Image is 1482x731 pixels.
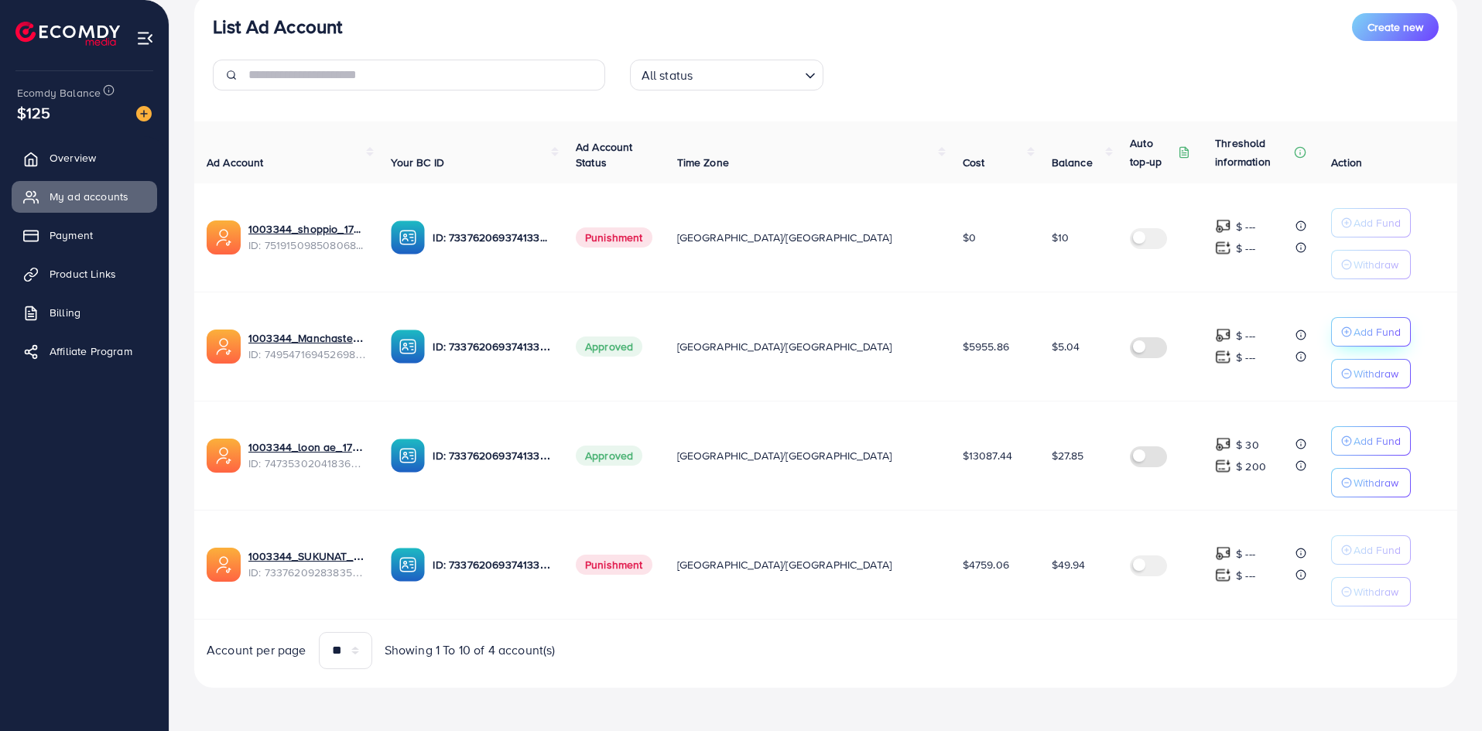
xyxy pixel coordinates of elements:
img: image [136,106,152,121]
p: Add Fund [1354,213,1401,232]
span: Approved [576,446,642,466]
p: ID: 7337620693741338625 [433,555,550,574]
a: 1003344_SUKUNAT_1708423019062 [248,548,366,564]
img: ic-ads-acc.e4c84228.svg [207,220,241,254]
span: [GEOGRAPHIC_DATA]/[GEOGRAPHIC_DATA] [677,339,892,354]
span: Showing 1 To 10 of 4 account(s) [385,641,556,659]
span: Approved [576,336,642,357]
img: ic-ba-acc.ded83a64.svg [391,220,425,254]
span: $13087.44 [963,448,1012,463]
img: ic-ads-acc.e4c84228.svg [207,548,241,582]
span: $0 [963,230,976,245]
img: ic-ads-acc.e4c84228.svg [207,439,241,473]
img: top-up amount [1215,436,1231,453]
p: Add Fund [1354,323,1401,341]
div: <span class='underline'>1003344_SUKUNAT_1708423019062</span></br>7337620928383565826 [248,548,366,580]
span: ID: 7519150985080684551 [248,237,366,253]
button: Withdraw [1331,577,1411,606]
img: top-up amount [1215,567,1231,583]
input: Search for option [697,61,798,87]
p: $ --- [1236,217,1255,236]
p: Withdraw [1354,364,1398,383]
span: Action [1331,155,1362,170]
p: $ --- [1236,545,1255,563]
span: Time Zone [677,155,729,170]
p: Add Fund [1354,541,1401,559]
span: Ecomdy Balance [17,85,101,101]
span: My ad accounts [50,189,128,204]
a: Overview [12,142,157,173]
img: top-up amount [1215,349,1231,365]
button: Add Fund [1331,317,1411,347]
span: [GEOGRAPHIC_DATA]/[GEOGRAPHIC_DATA] [677,230,892,245]
p: ID: 7337620693741338625 [433,337,550,356]
span: Your BC ID [391,155,444,170]
a: 1003344_loon ae_1740066863007 [248,439,366,455]
span: Overview [50,150,96,166]
h3: List Ad Account [213,15,342,38]
a: Payment [12,220,157,251]
span: ID: 7495471694526988304 [248,347,366,362]
a: My ad accounts [12,181,157,212]
span: $5.04 [1052,339,1080,354]
button: Add Fund [1331,535,1411,565]
p: $ 200 [1236,457,1266,476]
p: $ --- [1236,566,1255,585]
a: Product Links [12,258,157,289]
p: Add Fund [1354,432,1401,450]
p: Withdraw [1354,473,1398,492]
button: Add Fund [1331,426,1411,456]
button: Withdraw [1331,359,1411,388]
p: $ --- [1236,326,1255,345]
span: $27.85 [1052,448,1084,463]
span: $4759.06 [963,557,1009,572]
span: Balance [1052,155,1093,170]
img: top-up amount [1215,545,1231,562]
span: ID: 7473530204183674896 [248,456,366,471]
img: top-up amount [1215,327,1231,343]
div: <span class='underline'>1003344_Manchaster_1745175503024</span></br>7495471694526988304 [248,330,366,362]
img: menu [136,29,154,47]
a: Billing [12,297,157,328]
span: $10 [1052,230,1069,245]
p: Withdraw [1354,582,1398,601]
span: Punishment [576,555,652,575]
button: Withdraw [1331,468,1411,497]
span: $5955.86 [963,339,1009,354]
span: ID: 7337620928383565826 [248,565,366,580]
p: ID: 7337620693741338625 [433,228,550,247]
p: $ --- [1236,239,1255,258]
span: Cost [963,155,985,170]
p: Withdraw [1354,255,1398,274]
span: Ad Account Status [576,139,633,170]
button: Withdraw [1331,250,1411,279]
span: Create new [1367,19,1423,35]
span: $125 [17,101,51,124]
span: [GEOGRAPHIC_DATA]/[GEOGRAPHIC_DATA] [677,448,892,463]
button: Add Fund [1331,208,1411,237]
span: All status [638,64,697,87]
div: <span class='underline'>1003344_shoppio_1750688962312</span></br>7519150985080684551 [248,221,366,253]
a: Affiliate Program [12,336,157,367]
img: logo [15,22,120,46]
p: $ 30 [1236,436,1259,454]
div: Search for option [630,60,823,91]
iframe: Chat [1416,661,1470,719]
img: top-up amount [1215,458,1231,474]
p: Auto top-up [1130,134,1175,171]
span: Punishment [576,227,652,248]
img: top-up amount [1215,240,1231,256]
div: <span class='underline'>1003344_loon ae_1740066863007</span></br>7473530204183674896 [248,439,366,471]
span: Affiliate Program [50,343,132,359]
span: [GEOGRAPHIC_DATA]/[GEOGRAPHIC_DATA] [677,557,892,572]
span: Billing [50,305,80,320]
img: ic-ba-acc.ded83a64.svg [391,548,425,582]
p: $ --- [1236,348,1255,367]
p: ID: 7337620693741338625 [433,446,550,465]
span: Product Links [50,266,116,282]
img: ic-ads-acc.e4c84228.svg [207,330,241,364]
span: Payment [50,227,93,243]
p: Threshold information [1215,134,1291,171]
button: Create new [1352,13,1439,41]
